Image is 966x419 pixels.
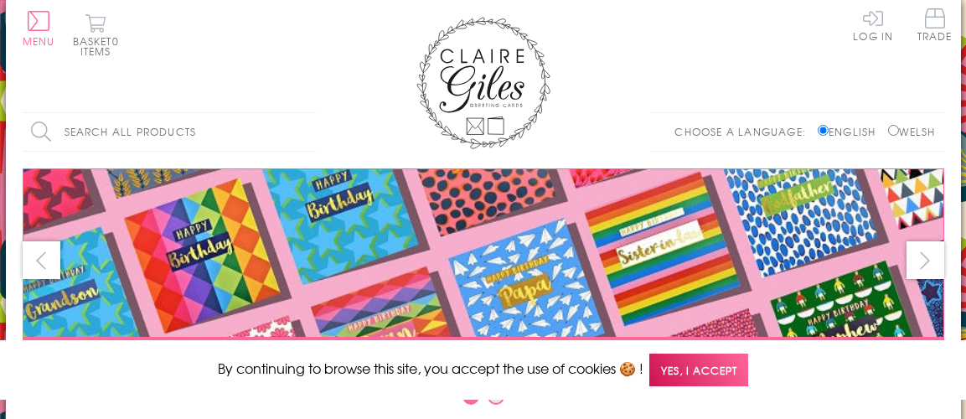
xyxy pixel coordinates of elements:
span: 0 items [80,34,119,59]
button: Basket0 items [73,13,119,56]
div: Carousel Pagination [23,387,944,413]
button: next [907,241,944,279]
p: Choose a language: [674,124,814,139]
label: English [818,124,884,139]
button: prev [23,241,60,279]
button: Menu [23,11,55,46]
span: Trade [917,8,953,41]
input: Search [299,113,316,151]
span: Menu [23,34,55,49]
input: English [818,125,829,136]
a: Trade [917,8,953,44]
img: Claire Giles Greetings Cards [416,17,550,149]
input: Welsh [888,125,899,136]
span: Yes, I accept [649,354,748,386]
label: Welsh [888,124,936,139]
a: Log In [853,8,893,41]
input: Search all products [23,113,316,151]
